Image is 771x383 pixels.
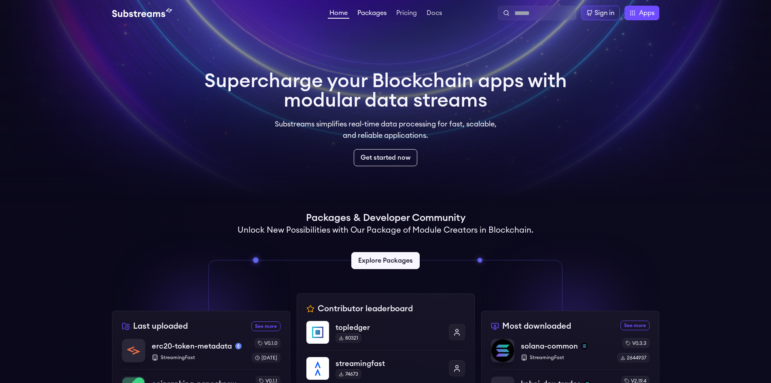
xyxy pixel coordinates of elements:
a: Home [328,10,349,19]
a: topledgertopledger80321 [306,321,465,350]
a: Get started now [354,149,417,166]
a: See more most downloaded packages [620,321,650,330]
img: solana [581,343,588,349]
div: 80321 [336,333,361,343]
div: v0.3.3 [622,338,650,348]
a: Explore Packages [351,252,420,269]
img: topledger [306,321,329,344]
div: v0.1.0 [255,338,280,348]
a: Sign in [581,6,620,20]
h1: Supercharge your Blockchain apps with modular data streams [204,71,567,110]
a: Packages [356,10,388,18]
p: solana-common [521,340,578,352]
p: topledger [336,322,442,333]
img: Substream's logo [112,8,172,18]
div: Sign in [595,8,614,18]
div: 74673 [336,369,361,379]
a: See more recently uploaded packages [251,321,280,331]
h2: Unlock New Possibilities with Our Package of Module Creators in Blockchain. [238,225,533,236]
p: streamingfast [336,358,442,369]
div: 2644937 [617,353,650,363]
p: Substreams simplifies real-time data processing for fast, scalable, and reliable applications. [269,118,502,141]
p: StreamingFast [152,354,245,361]
a: erc20-token-metadataerc20-token-metadatamainnetStreamingFastv0.1.0[DATE] [122,338,280,369]
a: Pricing [395,10,418,18]
div: [DATE] [252,353,280,363]
a: Docs [425,10,444,18]
a: solana-commonsolana-commonsolanaStreamingFastv0.3.32644937 [491,338,650,369]
p: StreamingFast [521,354,611,361]
h1: Packages & Developer Community [306,212,465,225]
img: mainnet [235,343,242,349]
p: erc20-token-metadata [152,340,232,352]
img: streamingfast [306,357,329,380]
img: erc20-token-metadata [122,339,145,362]
span: Apps [639,8,654,18]
img: solana-common [491,339,514,362]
